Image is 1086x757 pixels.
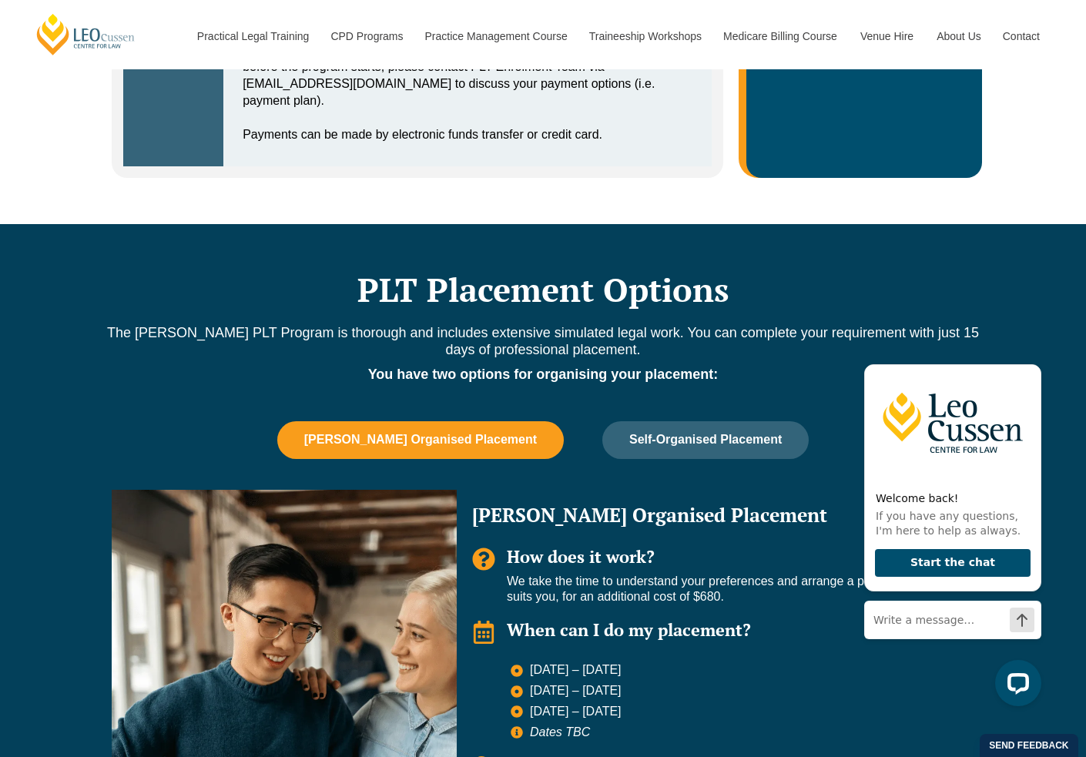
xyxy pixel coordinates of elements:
span: [DATE] – [DATE] [526,704,622,720]
strong: You have two options for organising your placement: [368,367,719,382]
div: Payments can be made by electronic funds transfer or credit card. [243,126,692,143]
span: [DATE] – [DATE] [526,662,622,678]
span: [DATE] – [DATE] [526,683,622,699]
span: [PERSON_NAME] Organised Placement [304,433,537,447]
a: Medicare Billing Course [712,3,849,69]
a: About Us [925,3,991,69]
a: Venue Hire [849,3,925,69]
a: Practice Management Course [414,3,578,69]
h2: PLT Placement Options [104,270,982,309]
iframe: LiveChat chat widget [852,336,1047,718]
p: We take the time to understand your preferences and arrange a placement that suits you, for an ad... [507,574,959,606]
p: The [PERSON_NAME] PLT Program is thorough and includes extensive simulated legal work. You can co... [104,324,982,358]
h2: [PERSON_NAME] Organised Placement [472,505,959,524]
a: [PERSON_NAME] Centre for Law [35,12,137,56]
span: Self-Organised Placement [629,433,782,447]
a: Practical Legal Training [186,3,320,69]
a: CPD Programs [319,3,413,69]
a: Traineeship Workshops [578,3,712,69]
span: How does it work? [507,545,655,568]
a: Contact [991,3,1051,69]
span: When can I do my placement? [507,618,751,641]
em: Dates TBC [530,725,590,739]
